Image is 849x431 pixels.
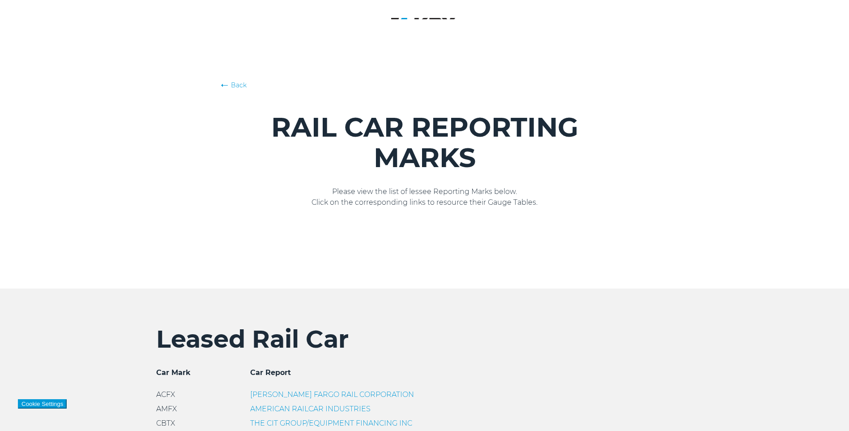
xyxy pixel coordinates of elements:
[221,186,628,208] p: Please view the list of lessee Reporting Marks below. Click on the corresponding links to resourc...
[156,324,693,354] h2: Leased Rail Car
[18,399,67,409] button: Cookie Settings
[250,405,371,413] a: AMERICAN RAILCAR INDUSTRIES
[221,81,628,90] a: Back
[156,390,175,399] span: ACFX
[250,368,291,377] span: Car Report
[250,419,412,427] a: THE CIT GROUP/EQUIPMENT FINANCING INC
[156,368,191,377] span: Car Mark
[221,112,628,173] h1: RAIL CAR REPORTING MARKS
[250,390,414,399] a: [PERSON_NAME] FARGO RAIL CORPORATION
[156,405,177,413] span: AMFX
[156,419,175,427] span: CBTX
[391,18,458,30] img: KBX Logistics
